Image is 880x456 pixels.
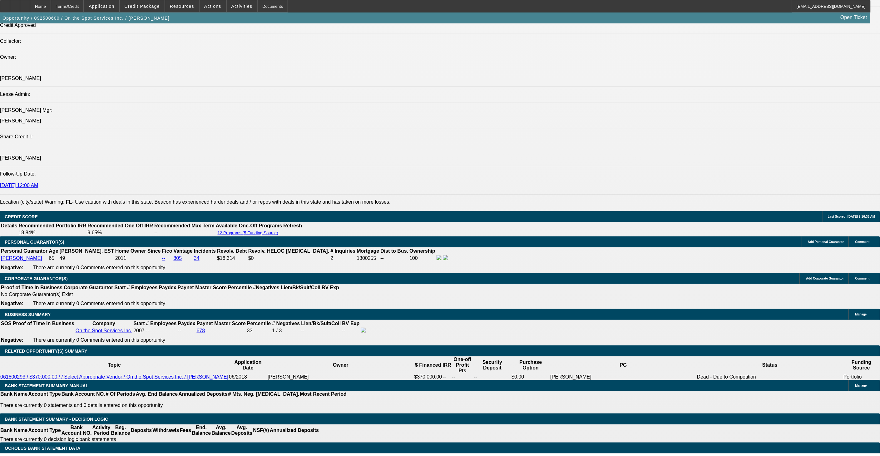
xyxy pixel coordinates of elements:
td: -- [473,374,511,380]
th: Available One-Off Programs [215,223,283,229]
span: BANK STATEMENT SUMMARY-MANUAL [5,383,88,388]
a: Open Ticket [838,12,870,23]
span: Credit Package [125,4,160,9]
th: Proof of Time In Business [1,285,63,291]
th: Deposits [131,424,152,436]
td: 1300255 [357,255,380,262]
span: There are currently 0 Comments entered on this opportunity [33,337,165,343]
label: - Use caution with deals in this state. Beacon has experienced harder deals and / or repos with d... [66,199,391,205]
th: Status [697,356,843,374]
th: Avg. Deposits [231,424,253,436]
th: Annualized Deposits [269,424,319,436]
th: Refresh [283,223,303,229]
span: Add Personal Guarantor [808,240,844,244]
b: [PERSON_NAME]. EST [60,248,114,254]
th: Withdrawls [152,424,179,436]
td: -- [380,255,409,262]
td: -- [452,374,473,380]
th: Activity Period [92,424,111,436]
b: Revolv. Debt [217,248,247,254]
b: # Employees [127,285,158,290]
td: $18,314 [217,255,247,262]
b: # Employees [146,321,177,326]
td: $0.00 [512,374,550,380]
b: BV Exp [322,285,339,290]
td: Portfolio [843,374,880,380]
b: Percentile [228,285,252,290]
b: Fico [162,248,172,254]
span: CREDIT SCORE [5,214,38,219]
button: Activities [227,0,257,12]
td: -- [301,327,341,334]
td: [PERSON_NAME] [550,374,697,380]
b: Negative: [1,301,23,306]
span: Application [89,4,114,9]
span: RELATED OPPORTUNITY(S) SUMMARY [5,349,87,354]
th: Bank Account NO. [61,391,106,397]
b: Negative: [1,337,23,343]
span: There are currently 0 Comments entered on this opportunity [33,265,165,270]
th: Annualized Deposits [178,391,228,397]
th: Application Date [229,356,267,374]
span: 2011 [115,255,126,261]
b: Paynet Master Score [178,285,227,290]
a: 34 [194,255,200,261]
a: On the Spot Services Inc. [76,328,132,333]
div: 33 [247,328,271,334]
td: 100 [409,255,436,262]
td: $0 [248,255,330,262]
td: 49 [59,255,114,262]
th: One-off Profit Pts [452,356,473,374]
b: Revolv. HELOC [MEDICAL_DATA]. [248,248,329,254]
th: Recommended Max Term [154,223,215,229]
td: -- [154,230,215,236]
b: Age [49,248,58,254]
th: Account Type [28,424,61,436]
th: Avg. End Balance [136,391,178,397]
b: Negative: [1,265,23,270]
div: 1 / 3 [272,328,300,334]
td: 2 [330,255,356,262]
span: CORPORATE GUARANTOR(S) [5,276,68,281]
td: 06/2018 [229,374,267,380]
span: Activities [231,4,253,9]
th: IRR [442,356,452,374]
th: Owner [267,356,414,374]
img: facebook-icon.png [361,328,366,333]
span: Manage [855,384,867,387]
button: Resources [165,0,199,12]
span: Comment [855,240,870,244]
b: Mortgage [357,248,379,254]
span: Manage [855,313,867,316]
th: Most Recent Period [300,391,347,397]
td: -- [178,327,196,334]
span: PERSONAL GUARANTOR(S) [5,240,64,245]
td: No Corporate Guarantor(s) Exist [1,291,342,298]
th: Recommended One Off IRR [87,223,153,229]
b: Vantage [174,248,193,254]
a: 805 [174,255,182,261]
th: # Mts. Neg. [MEDICAL_DATA]. [228,391,300,397]
td: Dead - Due to Competition [697,374,843,380]
th: # Of Periods [106,391,136,397]
th: Bank Account NO. [61,424,92,436]
b: Incidents [194,248,216,254]
th: Account Type [28,391,61,397]
a: 678 [197,328,205,333]
th: Security Deposit [473,356,511,374]
th: Purchase Option [512,356,550,374]
th: SOS [1,320,12,327]
span: Add Corporate Guarantor [806,277,844,280]
span: There are currently 0 Comments entered on this opportunity [33,301,165,306]
b: Start [133,321,145,326]
td: -- [342,327,360,334]
span: Actions [204,4,221,9]
td: 2007 [133,327,145,334]
th: Proof of Time In Business [12,320,75,327]
td: 9.65% [87,230,153,236]
th: Beg. Balance [111,424,130,436]
p: There are currently 0 statements and 0 details entered on this opportunity [0,403,347,408]
a: [PERSON_NAME] [1,255,42,261]
th: Fees [180,424,191,436]
b: Paydex [159,285,176,290]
